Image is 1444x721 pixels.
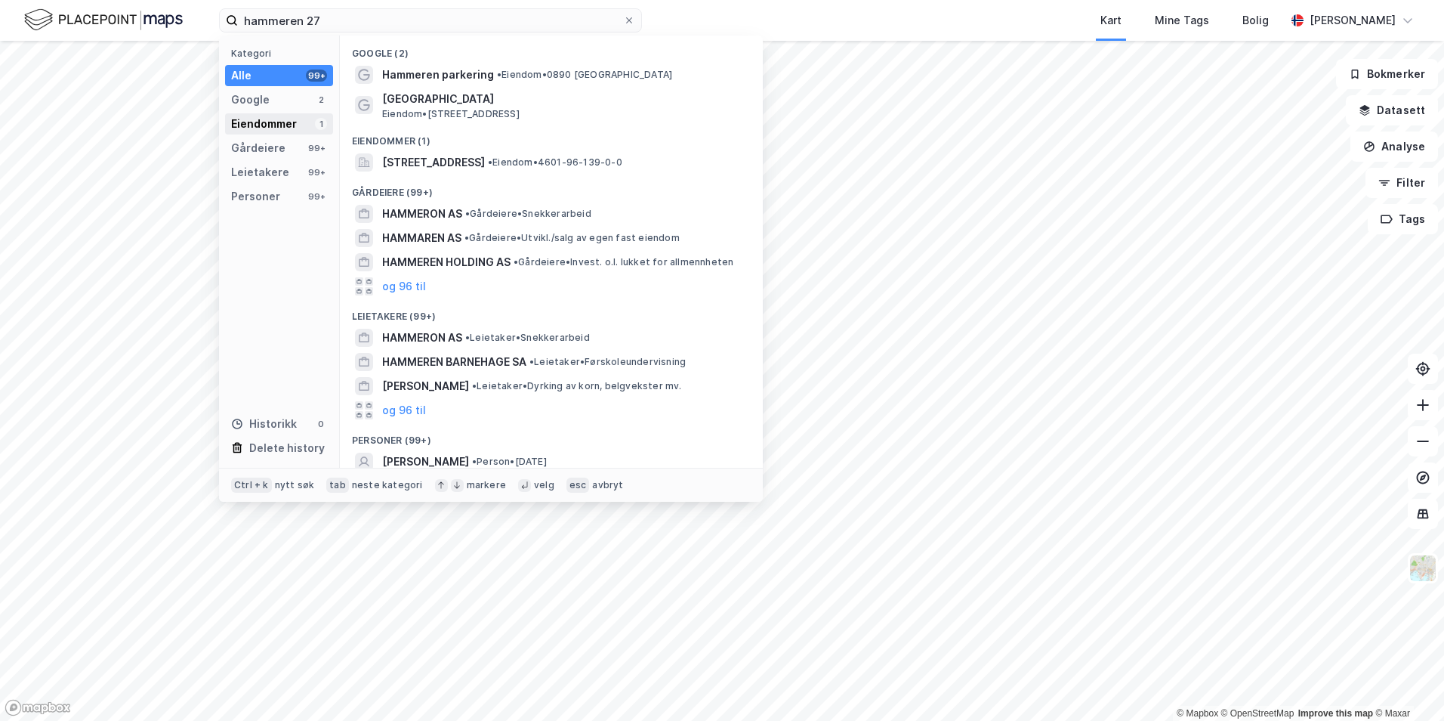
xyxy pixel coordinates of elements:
[306,166,327,178] div: 99+
[472,456,547,468] span: Person • [DATE]
[472,380,477,391] span: •
[382,329,462,347] span: HAMMERON AS
[382,90,745,108] span: [GEOGRAPHIC_DATA]
[1368,648,1444,721] iframe: Chat Widget
[326,478,349,493] div: tab
[231,48,333,59] div: Kategori
[382,253,511,271] span: HAMMEREN HOLDING AS
[465,332,470,343] span: •
[340,123,763,150] div: Eiendommer (1)
[1100,11,1122,29] div: Kart
[231,91,270,109] div: Google
[1365,168,1438,198] button: Filter
[497,69,672,81] span: Eiendom • 0890 [GEOGRAPHIC_DATA]
[24,7,183,33] img: logo.f888ab2527a4732fd821a326f86c7f29.svg
[231,67,251,85] div: Alle
[488,156,492,168] span: •
[315,94,327,106] div: 2
[529,356,686,368] span: Leietaker • Førskoleundervisning
[340,422,763,450] div: Personer (99+)
[529,356,534,367] span: •
[231,115,297,133] div: Eiendommer
[306,142,327,154] div: 99+
[465,208,470,219] span: •
[340,175,763,202] div: Gårdeiere (99+)
[465,208,591,220] span: Gårdeiere • Snekkerarbeid
[1177,708,1218,719] a: Mapbox
[488,156,622,169] span: Eiendom • 4601-96-139-0-0
[306,70,327,82] div: 99+
[1350,132,1438,162] button: Analyse
[249,439,325,457] div: Delete history
[1336,59,1438,89] button: Bokmerker
[315,418,327,430] div: 0
[1310,11,1396,29] div: [PERSON_NAME]
[592,479,623,491] div: avbryt
[514,256,518,268] span: •
[231,163,289,181] div: Leietakere
[1368,204,1438,234] button: Tags
[382,453,469,471] span: [PERSON_NAME]
[464,232,469,243] span: •
[382,66,494,84] span: Hammeren parkering
[464,232,680,244] span: Gårdeiere • Utvikl./salg av egen fast eiendom
[238,9,623,32] input: Søk på adresse, matrikkel, gårdeiere, leietakere eller personer
[340,299,763,326] div: Leietakere (99+)
[382,205,462,223] span: HAMMERON AS
[231,139,285,157] div: Gårdeiere
[231,187,280,206] div: Personer
[315,118,327,130] div: 1
[465,332,590,344] span: Leietaker • Snekkerarbeid
[514,256,733,268] span: Gårdeiere • Invest. o.l. lukket for allmennheten
[306,190,327,203] div: 99+
[382,353,526,371] span: HAMMEREN BARNEHAGE SA
[534,479,554,491] div: velg
[1298,708,1373,719] a: Improve this map
[472,456,477,467] span: •
[1409,554,1437,583] img: Z
[231,478,272,493] div: Ctrl + k
[1346,95,1438,125] button: Datasett
[1242,11,1269,29] div: Bolig
[382,401,426,419] button: og 96 til
[5,699,71,716] a: Mapbox homepage
[382,108,520,120] span: Eiendom • [STREET_ADDRESS]
[382,277,426,296] button: og 96 til
[340,36,763,63] div: Google (2)
[566,478,590,493] div: esc
[1155,11,1209,29] div: Mine Tags
[275,479,315,491] div: nytt søk
[472,380,682,392] span: Leietaker • Dyrking av korn, belgvekster mv.
[382,229,461,247] span: HAMMAREN AS
[1221,708,1294,719] a: OpenStreetMap
[382,153,485,172] span: [STREET_ADDRESS]
[467,479,506,491] div: markere
[382,377,469,395] span: [PERSON_NAME]
[352,479,423,491] div: neste kategori
[231,415,297,433] div: Historikk
[497,69,501,80] span: •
